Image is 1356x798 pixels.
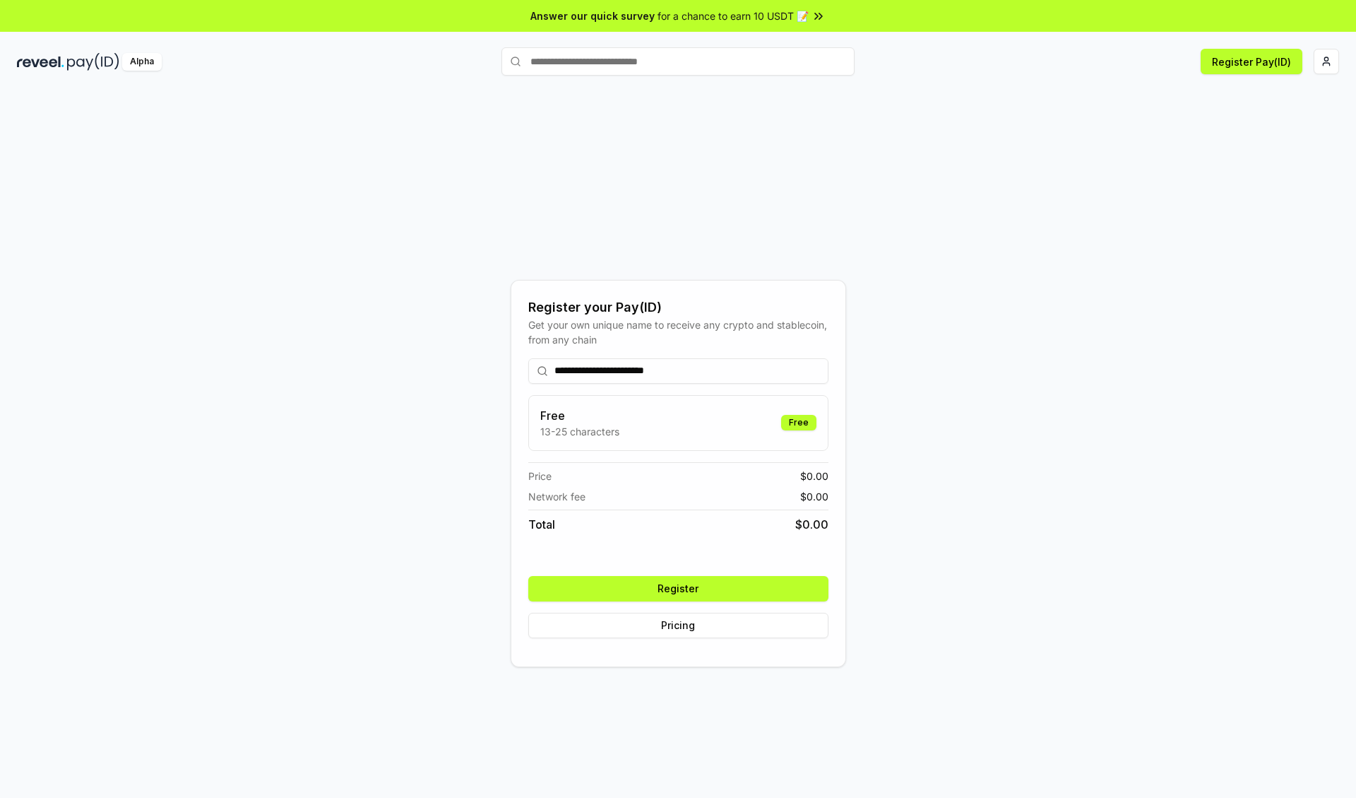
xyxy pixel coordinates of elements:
[530,8,655,23] span: Answer our quick survey
[795,516,828,533] span: $ 0.00
[528,489,585,504] span: Network fee
[67,53,119,71] img: pay_id
[658,8,809,23] span: for a chance to earn 10 USDT 📝
[528,469,552,483] span: Price
[528,576,828,602] button: Register
[528,298,828,317] div: Register your Pay(ID)
[17,53,64,71] img: reveel_dark
[528,317,828,347] div: Get your own unique name to receive any crypto and stablecoin, from any chain
[800,489,828,504] span: $ 0.00
[1201,49,1302,74] button: Register Pay(ID)
[781,415,816,430] div: Free
[800,469,828,483] span: $ 0.00
[540,424,619,439] p: 13-25 characters
[540,407,619,424] h3: Free
[528,613,828,638] button: Pricing
[122,53,162,71] div: Alpha
[528,516,555,533] span: Total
